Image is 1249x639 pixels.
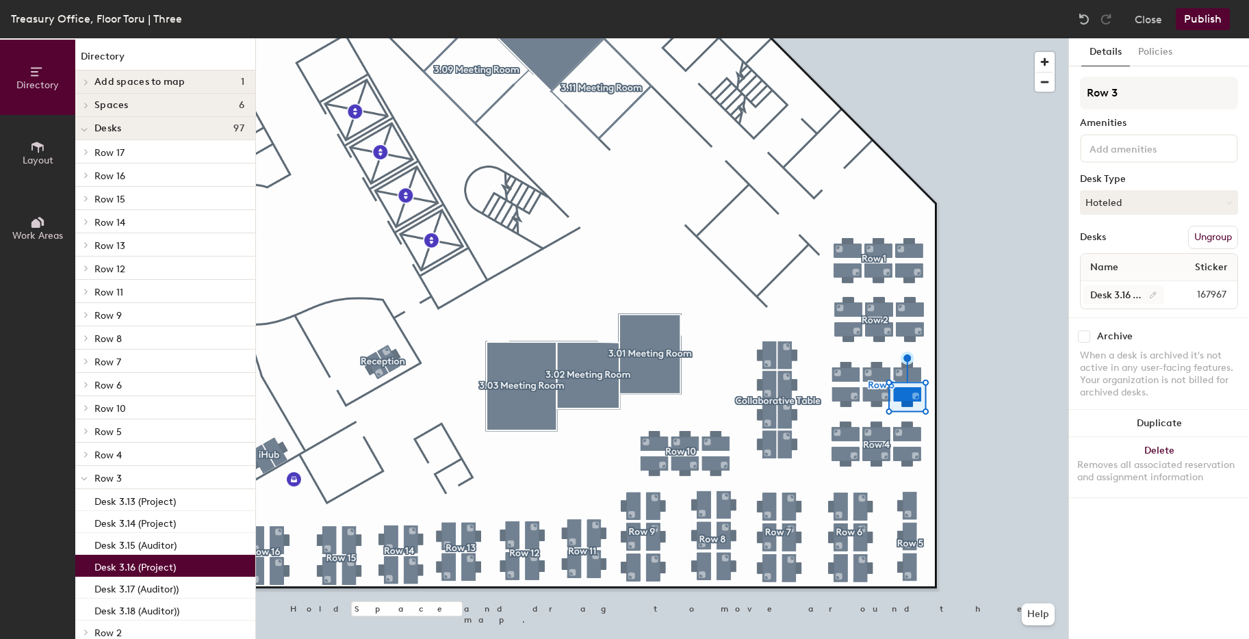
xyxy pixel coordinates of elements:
span: Row 9 [94,310,122,322]
span: Row 11 [94,287,123,298]
input: Unnamed desk [1083,285,1164,304]
input: Add amenities [1087,140,1210,156]
span: Row 12 [94,263,125,275]
img: Undo [1077,12,1091,26]
span: Row 17 [94,147,125,159]
span: Row 7 [94,356,121,368]
p: Desk 3.17 (Auditor)) [94,579,179,595]
p: Desk 3.15 (Auditor) [94,536,177,551]
span: 97 [233,123,244,134]
span: Row 16 [94,170,125,182]
img: Redo [1099,12,1113,26]
span: 6 [239,100,244,111]
span: Row 3 [94,473,122,484]
span: Row 6 [94,380,122,391]
span: Row 14 [94,217,125,229]
span: 167967 [1164,287,1235,302]
span: Name [1083,255,1125,280]
span: Directory [16,79,59,91]
button: Help [1022,603,1055,625]
div: Desk Type [1080,174,1238,185]
h1: Directory [75,49,255,70]
p: Desk 3.16 (Project) [94,558,176,573]
span: Sticker [1188,255,1235,280]
span: Desks [94,123,121,134]
p: Desk 3.14 (Project) [94,514,176,530]
span: Row 2 [94,627,122,639]
button: Publish [1176,8,1230,30]
button: DeleteRemoves all associated reservation and assignment information [1069,437,1249,497]
span: Row 15 [94,194,125,205]
div: Amenities [1080,118,1238,129]
span: Add spaces to map [94,77,185,88]
button: Details [1081,38,1130,66]
div: When a desk is archived it's not active in any user-facing features. Your organization is not bil... [1080,350,1238,399]
button: Ungroup [1188,226,1238,249]
button: Close [1135,8,1162,30]
span: Row 4 [94,449,122,461]
span: Row 8 [94,333,122,345]
button: Hoteled [1080,190,1238,215]
button: Policies [1130,38,1181,66]
span: 1 [241,77,244,88]
span: Layout [23,155,53,166]
span: Row 10 [94,403,126,415]
div: Archive [1097,331,1133,342]
span: Spaces [94,100,129,111]
div: Treasury Office, Floor Toru | Three [11,10,182,27]
div: Removes all associated reservation and assignment information [1077,459,1241,484]
span: Row 13 [94,240,125,252]
div: Desks [1080,232,1106,243]
p: Desk 3.18 (Auditor)) [94,601,179,617]
span: Work Areas [12,230,63,242]
span: Row 5 [94,426,122,438]
button: Duplicate [1069,410,1249,437]
p: Desk 3.13 (Project) [94,492,176,508]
